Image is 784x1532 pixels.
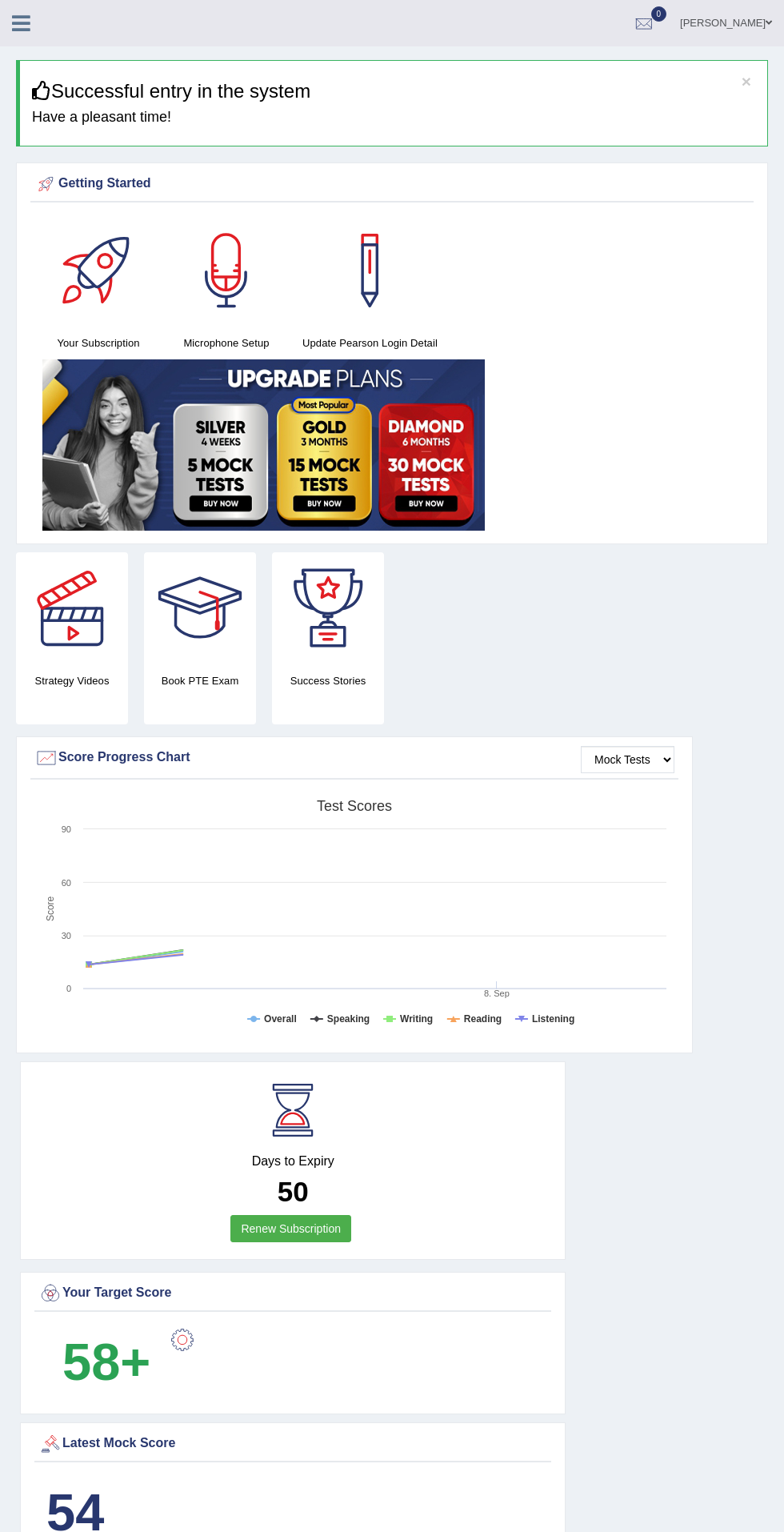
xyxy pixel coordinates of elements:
h4: Book PTE Exam [144,672,256,689]
h4: Have a pleasant time! [32,110,755,126]
div: Getting Started [34,172,750,196]
button: × [742,73,751,90]
text: 90 [62,824,71,834]
b: 58+ [62,1333,150,1391]
tspan: Overall [264,1013,297,1025]
h4: Microphone Setup [170,335,282,351]
h4: Update Pearson Login Detail [298,335,442,351]
text: 0 [66,984,71,993]
b: 50 [278,1176,309,1207]
tspan: Speaking [327,1013,370,1025]
tspan: Writing [400,1013,433,1025]
img: small5.jpg [42,359,485,531]
tspan: 8. Sep [484,989,510,998]
a: Renew Subscription [230,1215,351,1242]
tspan: Score [45,896,56,922]
tspan: Reading [464,1013,502,1025]
h4: Your Subscription [42,335,154,351]
h4: Success Stories [272,672,384,689]
text: 30 [62,931,71,940]
h3: Successful entry in the system [32,81,755,102]
h4: Strategy Videos [16,672,128,689]
h4: Days to Expiry [38,1154,547,1169]
div: Your Target Score [38,1281,547,1305]
text: 60 [62,878,71,888]
div: Score Progress Chart [34,746,674,770]
tspan: Listening [532,1013,574,1025]
tspan: Test scores [317,798,392,814]
span: 0 [651,6,667,22]
div: Latest Mock Score [38,1432,547,1456]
